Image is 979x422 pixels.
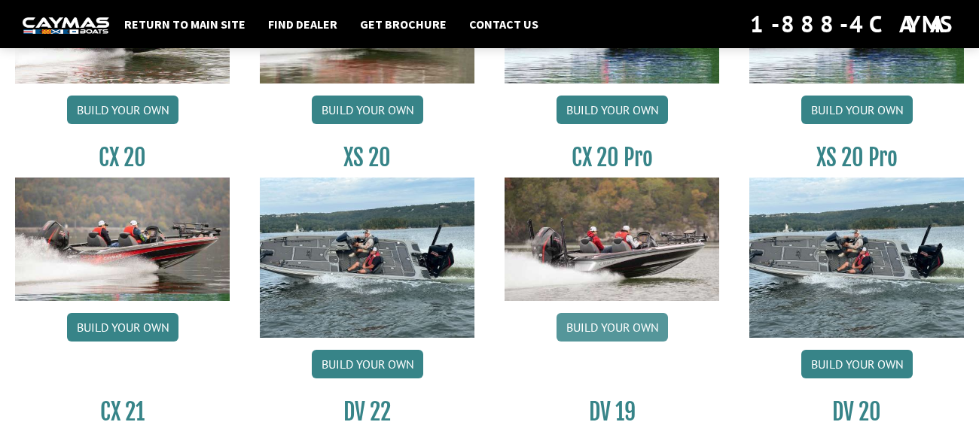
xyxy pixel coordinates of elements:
a: Build your own [67,96,178,124]
a: Contact Us [462,14,546,34]
h3: CX 20 [15,144,230,172]
h3: CX 20 Pro [505,144,719,172]
a: Build your own [557,96,668,124]
a: Build your own [312,96,423,124]
a: Build your own [801,96,913,124]
h3: XS 20 Pro [749,144,964,172]
img: XS_20_resized.jpg [749,178,964,339]
a: Find Dealer [261,14,345,34]
a: Build your own [312,350,423,378]
a: Get Brochure [352,14,454,34]
img: CX-20_thumbnail.jpg [15,178,230,301]
a: Build your own [67,313,178,342]
a: Build your own [801,350,913,378]
img: CX-20Pro_thumbnail.jpg [505,178,719,301]
h3: XS 20 [260,144,474,172]
img: XS_20_resized.jpg [260,178,474,339]
img: white-logo-c9c8dbefe5ff5ceceb0f0178aa75bf4bb51f6bca0971e226c86eb53dfe498488.png [23,17,109,33]
a: Return to main site [117,14,253,34]
div: 1-888-4CAYMAS [750,8,956,41]
a: Build your own [557,313,668,342]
